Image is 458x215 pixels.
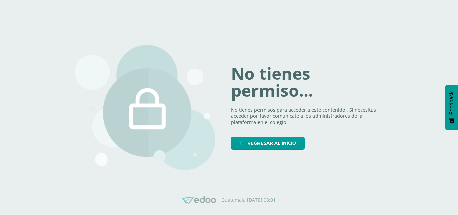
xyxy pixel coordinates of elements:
span: Regresar al inicio [247,137,296,149]
img: Edoo [182,196,216,204]
h1: No tienes permiso... [231,65,383,99]
span: Feedback [449,91,455,115]
img: 403.png [75,45,215,170]
p: Guatemala [DATE] 08:01 [221,197,276,203]
button: Feedback - Mostrar encuesta [445,85,458,130]
a: Regresar al inicio [231,137,305,150]
p: No tienes permisos para acceder a este contenido , Si necesitas acceder por favor comunicate a lo... [231,107,383,126]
